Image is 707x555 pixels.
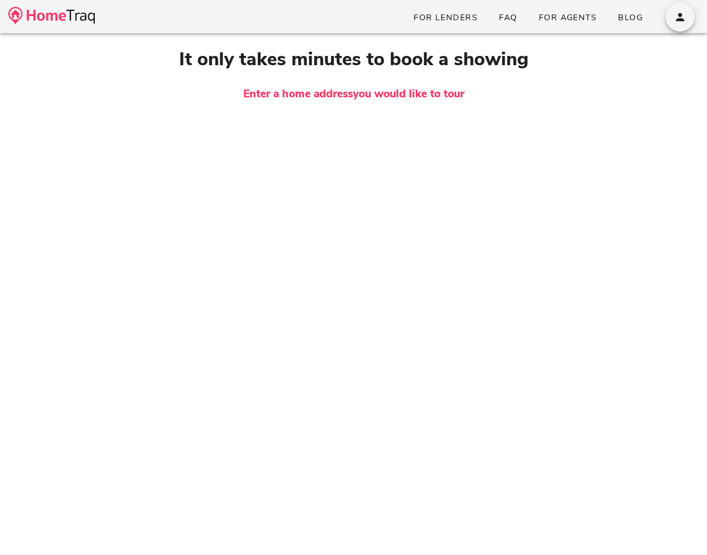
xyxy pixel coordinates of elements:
span: For Agents [538,12,597,23]
a: For Agents [530,8,605,27]
span: FAQ [498,12,518,23]
a: FAQ [490,8,526,27]
a: Blog [609,8,651,27]
span: you would like to tour [353,86,464,101]
span: Blog [617,12,643,23]
span: It only takes minutes to book a showing [179,47,528,72]
a: For Lenders [405,8,486,27]
span: For Lenders [413,12,478,23]
img: desktop-logo.34a1112.png [8,7,95,25]
h3: Enter a home address [53,86,654,103]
